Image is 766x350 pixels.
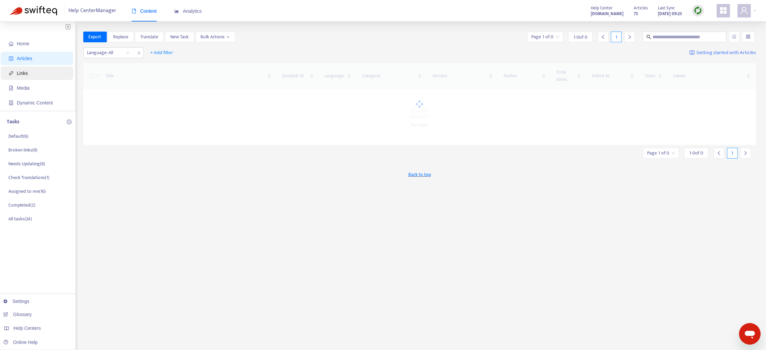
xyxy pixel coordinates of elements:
[689,149,703,157] span: 1 - 0 of 0
[739,323,761,345] iframe: Button to launch messaging window
[113,33,128,41] span: Replace
[10,6,57,15] img: Swifteq
[3,312,32,317] a: Glossary
[69,4,117,17] span: Help Center Manager
[9,71,13,76] span: link
[591,10,624,17] a: [DOMAIN_NAME]
[174,8,202,14] span: Analytics
[601,35,605,39] span: left
[3,299,30,304] a: Settings
[165,32,194,42] button: New Task
[8,133,28,140] p: Default ( 6 )
[135,32,164,42] button: Translate
[17,56,32,61] span: Articles
[658,4,675,12] span: Last Sync
[150,49,174,57] span: + Add filter
[3,340,38,345] a: Online Help
[719,6,727,14] span: appstore
[132,8,157,14] span: Content
[145,47,179,58] button: + Add filter
[108,32,134,42] button: Replace
[591,4,613,12] span: Help Center
[627,35,632,39] span: right
[729,32,739,42] button: unordered-list
[8,188,46,195] p: Assigned to me ( 16 )
[140,33,158,41] span: Translate
[634,4,648,12] span: Articles
[226,35,230,39] span: down
[408,171,431,178] span: Back to top
[83,32,107,42] button: Export
[17,100,53,105] span: Dynamic Content
[201,33,230,41] span: Bulk Actions
[9,100,13,105] span: container
[717,151,721,156] span: left
[8,202,35,209] p: Completed ( 2 )
[9,56,13,61] span: account-book
[135,49,143,57] span: close
[17,71,28,76] span: Links
[696,49,756,57] span: Getting started with Articles
[17,41,29,46] span: Home
[9,86,13,90] span: file-image
[195,32,235,42] button: Bulk Actionsdown
[8,146,37,154] p: Broken links ( 9 )
[727,148,738,159] div: 1
[67,120,72,124] span: plus-circle
[9,41,13,46] span: home
[8,215,32,222] p: All tasks ( 24 )
[694,6,702,15] img: sync.dc5367851b00ba804db3.png
[634,10,638,17] strong: 75
[7,118,19,126] p: Tasks
[17,85,30,91] span: Media
[689,50,695,55] img: image-link
[743,151,748,156] span: right
[611,32,622,42] div: 1
[740,6,748,14] span: user
[732,34,736,39] span: unordered-list
[170,33,189,41] span: New Task
[89,33,101,41] span: Export
[8,160,45,167] p: Needs Updating ( 8 )
[574,34,587,41] span: 1 - 0 of 0
[689,47,756,58] a: Getting started with Articles
[646,35,651,39] span: search
[174,9,179,13] span: area-chart
[132,9,136,13] span: book
[13,325,41,331] span: Help Centers
[658,10,682,17] strong: [DATE] 09:23
[8,174,49,181] p: Check Translations ( 1 )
